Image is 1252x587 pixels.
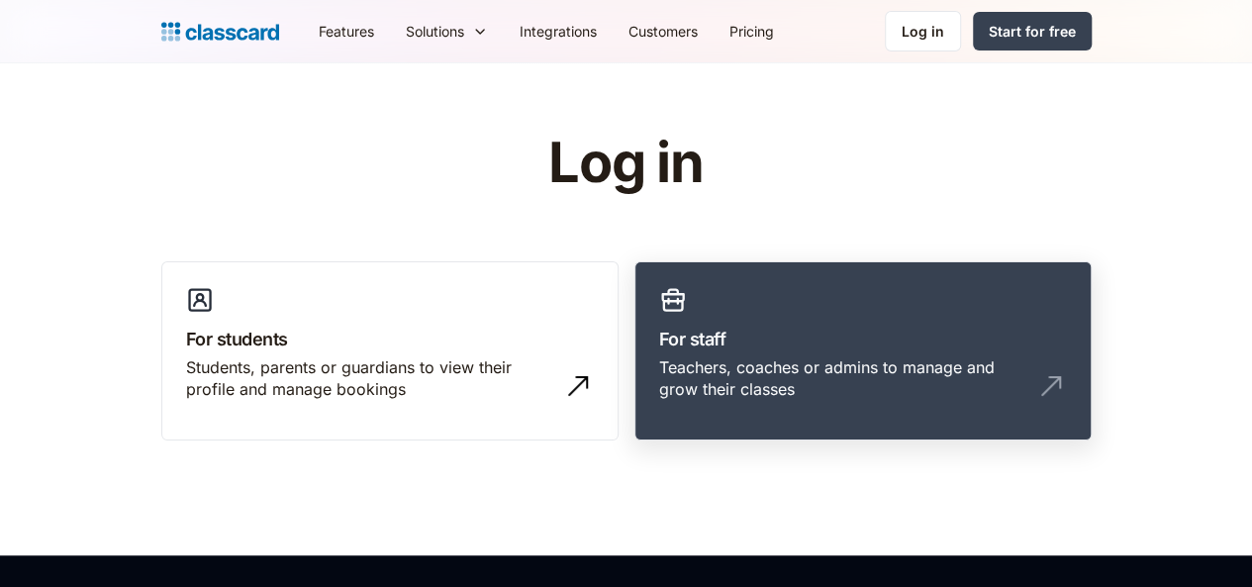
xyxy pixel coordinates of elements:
div: Solutions [406,21,464,42]
a: home [161,18,279,46]
h1: Log in [312,133,940,194]
a: For staffTeachers, coaches or admins to manage and grow their classes [634,261,1092,441]
h3: For staff [659,326,1067,352]
div: Log in [902,21,944,42]
div: Start for free [989,21,1076,42]
a: Customers [613,9,714,53]
a: Start for free [973,12,1092,50]
div: Solutions [390,9,504,53]
a: Log in [885,11,961,51]
a: Pricing [714,9,790,53]
a: Integrations [504,9,613,53]
div: Teachers, coaches or admins to manage and grow their classes [659,356,1027,401]
a: Features [303,9,390,53]
div: Students, parents or guardians to view their profile and manage bookings [186,356,554,401]
a: For studentsStudents, parents or guardians to view their profile and manage bookings [161,261,619,441]
h3: For students [186,326,594,352]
